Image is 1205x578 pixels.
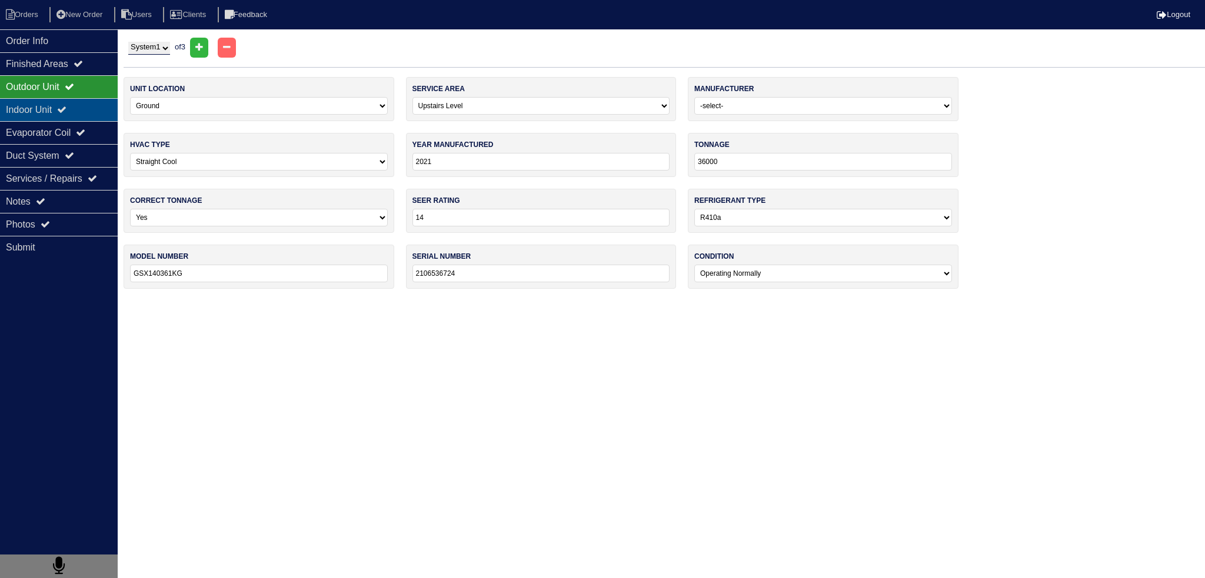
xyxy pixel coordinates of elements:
a: New Order [49,10,112,19]
div: of 3 [124,38,1205,58]
li: New Order [49,7,112,23]
label: tonnage [694,139,730,150]
li: Feedback [218,7,277,23]
a: Users [114,10,161,19]
label: hvac type [130,139,170,150]
label: condition [694,251,734,262]
label: correct tonnage [130,195,202,206]
label: model number [130,251,188,262]
label: manufacturer [694,83,754,94]
label: unit location [130,83,185,94]
li: Clients [163,7,215,23]
label: refrigerant type [694,195,765,206]
label: serial number [412,251,471,262]
a: Clients [163,10,215,19]
label: year manufactured [412,139,494,150]
label: seer rating [412,195,460,206]
label: service area [412,83,465,94]
a: Logout [1157,10,1190,19]
li: Users [114,7,161,23]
